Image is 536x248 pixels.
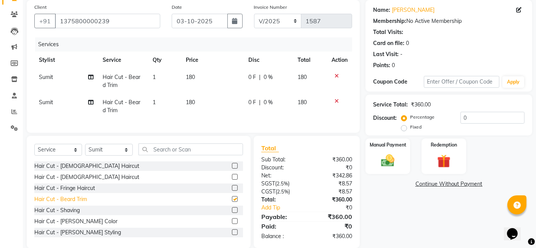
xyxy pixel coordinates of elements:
[34,217,118,225] div: Hair Cut - [PERSON_NAME] Color
[327,52,352,69] th: Action
[373,17,525,25] div: No Active Membership
[264,73,273,81] span: 0 %
[39,99,53,106] span: Sumit
[259,98,261,106] span: |
[433,153,455,170] img: _gift.svg
[186,99,195,106] span: 180
[34,229,121,237] div: Hair Cut - [PERSON_NAME] Styling
[35,37,358,52] div: Services
[424,76,499,88] input: Enter Offer / Coupon Code
[277,188,288,195] span: 2.5%
[307,196,358,204] div: ₹360.00
[186,74,195,81] span: 180
[256,196,307,204] div: Total:
[298,74,307,81] span: 180
[256,222,307,231] div: Paid:
[244,52,293,69] th: Disc
[259,73,261,81] span: |
[34,184,95,192] div: Hair Cut - Fringe Haircut
[256,212,307,221] div: Payable:
[406,39,409,47] div: 0
[410,114,435,121] label: Percentage
[34,162,139,170] div: Hair Cut - [DEMOGRAPHIC_DATA] Haircut
[307,180,358,188] div: ₹8.57
[400,50,402,58] div: -
[34,14,56,28] button: +91
[307,156,358,164] div: ₹360.00
[307,232,358,240] div: ₹360.00
[307,164,358,172] div: ₹0
[256,232,307,240] div: Balance :
[373,61,390,69] div: Points:
[256,172,307,180] div: Net:
[411,101,431,109] div: ₹360.00
[373,101,408,109] div: Service Total:
[373,114,397,122] div: Discount:
[377,153,399,169] img: _cash.svg
[172,4,182,11] label: Date
[103,74,140,89] span: Hair Cut - Beard Trim
[307,222,358,231] div: ₹0
[34,195,87,203] div: Hair Cut - Beard Trim
[153,99,156,106] span: 1
[293,52,327,69] th: Total
[431,142,457,148] label: Redemption
[373,50,399,58] div: Last Visit:
[261,144,279,152] span: Total
[256,180,307,188] div: ( )
[373,28,403,36] div: Total Visits:
[373,78,423,86] div: Coupon Code
[298,99,307,106] span: 180
[34,4,47,11] label: Client
[392,61,395,69] div: 0
[307,188,358,196] div: ₹8.57
[370,142,406,148] label: Manual Payment
[502,76,524,88] button: Apply
[34,173,139,181] div: Hair Cut - [DEMOGRAPHIC_DATA] Haircut
[264,98,273,106] span: 0 %
[34,52,98,69] th: Stylist
[373,39,404,47] div: Card on file:
[307,172,358,180] div: ₹342.86
[138,143,243,155] input: Search or Scan
[248,98,256,106] span: 0 F
[256,156,307,164] div: Sub Total:
[256,164,307,172] div: Discount:
[277,180,288,187] span: 2.5%
[373,6,390,14] div: Name:
[181,52,244,69] th: Price
[153,74,156,81] span: 1
[55,14,160,28] input: Search by Name/Mobile/Email/Code
[39,74,53,81] span: Sumit
[261,180,275,187] span: SGST
[254,4,287,11] label: Invoice Number
[248,73,256,81] span: 0 F
[256,204,315,212] a: Add Tip
[392,6,435,14] a: [PERSON_NAME]
[367,180,531,188] a: Continue Without Payment
[98,52,148,69] th: Service
[410,124,422,130] label: Fixed
[34,206,80,214] div: Hair Cut - Shaving
[307,212,358,221] div: ₹360.00
[148,52,181,69] th: Qty
[373,17,406,25] div: Membership:
[504,217,528,240] iframe: chat widget
[103,99,140,114] span: Hair Cut - Beard Trim
[261,188,275,195] span: CGST
[256,188,307,196] div: ( )
[315,204,358,212] div: ₹0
